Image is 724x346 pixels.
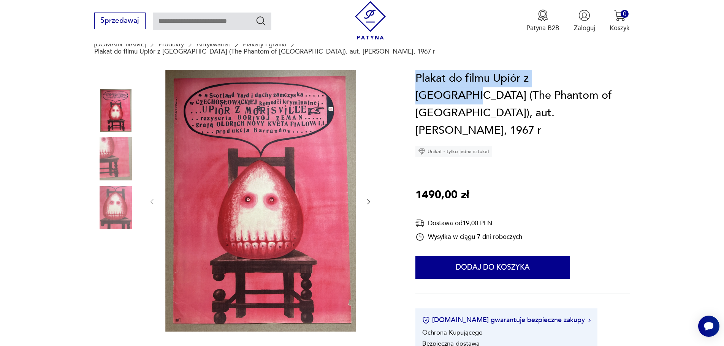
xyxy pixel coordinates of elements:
[614,9,626,21] img: Ikona koszyka
[158,41,184,48] a: Produkty
[415,146,492,157] div: Unikat - tylko jedna sztuka!
[588,318,591,322] img: Ikona strzałki w prawo
[94,48,435,55] p: Plakat do filmu Upiór z [GEOGRAPHIC_DATA] (The Phantom of [GEOGRAPHIC_DATA]), aut. [PERSON_NAME],...
[422,328,483,337] li: Ochrona Kupującego
[537,9,549,21] img: Ikona medalu
[418,148,425,155] img: Ikona diamentu
[94,89,138,132] img: Zdjęcie produktu Plakat do filmu Upiór z Morisville (The Phantom of Morisville), aut. Franciszek ...
[255,15,266,26] button: Szukaj
[526,9,559,32] button: Patyna B2B
[165,70,356,332] img: Zdjęcie produktu Plakat do filmu Upiór z Morisville (The Phantom of Morisville), aut. Franciszek ...
[94,137,138,180] img: Zdjęcie produktu Plakat do filmu Upiór z Morisville (The Phantom of Morisville), aut. Franciszek ...
[94,186,138,229] img: Zdjęcie produktu Plakat do filmu Upiór z Morisville (The Phantom of Morisville), aut. Franciszek ...
[574,24,595,32] p: Zaloguj
[610,9,630,32] button: 0Koszyk
[415,186,469,204] p: 1490,00 zł
[578,9,590,21] img: Ikonka użytkownika
[94,18,146,24] a: Sprzedawaj
[415,218,425,228] img: Ikona dostawy
[415,218,522,228] div: Dostawa od 19,00 PLN
[94,41,146,48] a: [DOMAIN_NAME]
[415,232,522,242] div: Wysyłka w ciągu 7 dni roboczych
[610,24,630,32] p: Koszyk
[526,9,559,32] a: Ikona medaluPatyna B2B
[94,13,146,29] button: Sprzedawaj
[698,316,719,337] iframe: Smartsupp widget button
[415,256,570,279] button: Dodaj do koszyka
[243,41,286,48] a: Plakaty i grafiki
[422,316,430,324] img: Ikona certyfikatu
[422,315,591,325] button: [DOMAIN_NAME] gwarantuje bezpieczne zakupy
[196,41,230,48] a: Antykwariat
[415,70,630,139] h1: Plakat do filmu Upiór z [GEOGRAPHIC_DATA] (The Phantom of [GEOGRAPHIC_DATA]), aut. [PERSON_NAME],...
[574,9,595,32] button: Zaloguj
[621,10,629,18] div: 0
[351,1,390,39] img: Patyna - sklep z meblami i dekoracjami vintage
[526,24,559,32] p: Patyna B2B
